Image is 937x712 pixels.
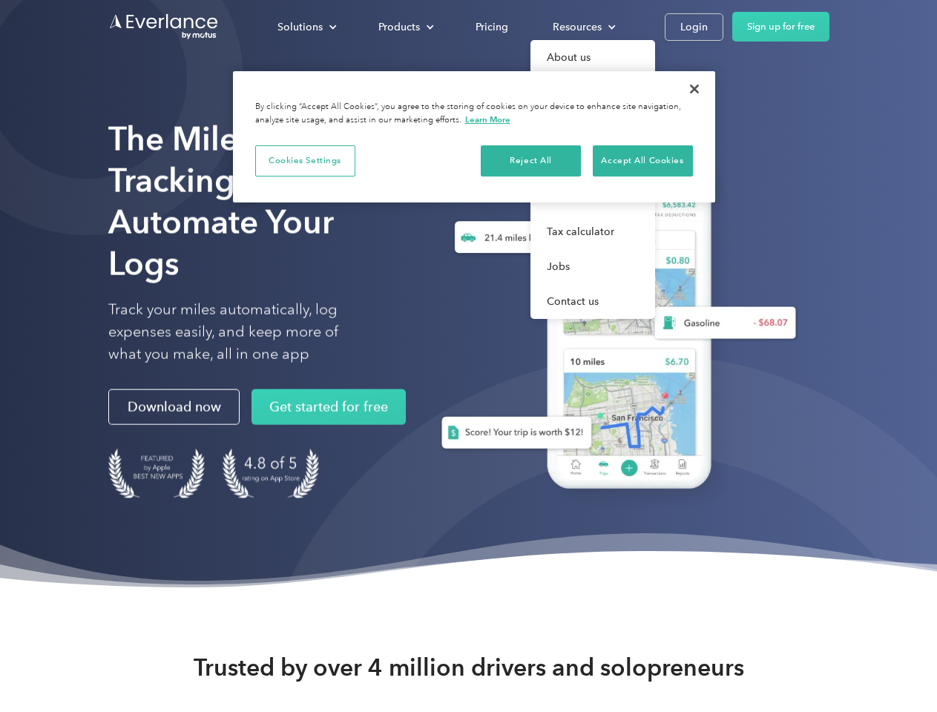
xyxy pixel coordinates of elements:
[364,14,446,40] div: Products
[233,71,715,202] div: Privacy
[263,14,349,40] div: Solutions
[255,101,693,127] div: By clicking “Accept All Cookies”, you agree to the storing of cookies on your device to enhance s...
[553,18,602,36] div: Resources
[665,13,723,41] a: Login
[678,73,711,105] button: Close
[680,18,708,36] div: Login
[108,449,205,498] img: Badge for Featured by Apple Best New Apps
[108,389,240,425] a: Download now
[530,249,655,284] a: Jobs
[593,145,693,177] button: Accept All Cookies
[233,71,715,202] div: Cookie banner
[378,18,420,36] div: Products
[538,14,628,40] div: Resources
[465,114,510,125] a: More information about your privacy, opens in a new tab
[418,141,808,511] img: Everlance, mileage tracker app, expense tracking app
[108,13,220,41] a: Go to homepage
[530,284,655,319] a: Contact us
[277,18,323,36] div: Solutions
[223,449,319,498] img: 4.9 out of 5 stars on the app store
[255,145,355,177] button: Cookies Settings
[530,214,655,249] a: Tax calculator
[108,299,373,366] p: Track your miles automatically, log expenses easily, and keep more of what you make, all in one app
[194,653,744,682] strong: Trusted by over 4 million drivers and solopreneurs
[732,12,829,42] a: Sign up for free
[461,14,523,40] a: Pricing
[481,145,581,177] button: Reject All
[476,18,508,36] div: Pricing
[251,389,406,425] a: Get started for free
[530,40,655,319] nav: Resources
[530,40,655,75] a: About us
